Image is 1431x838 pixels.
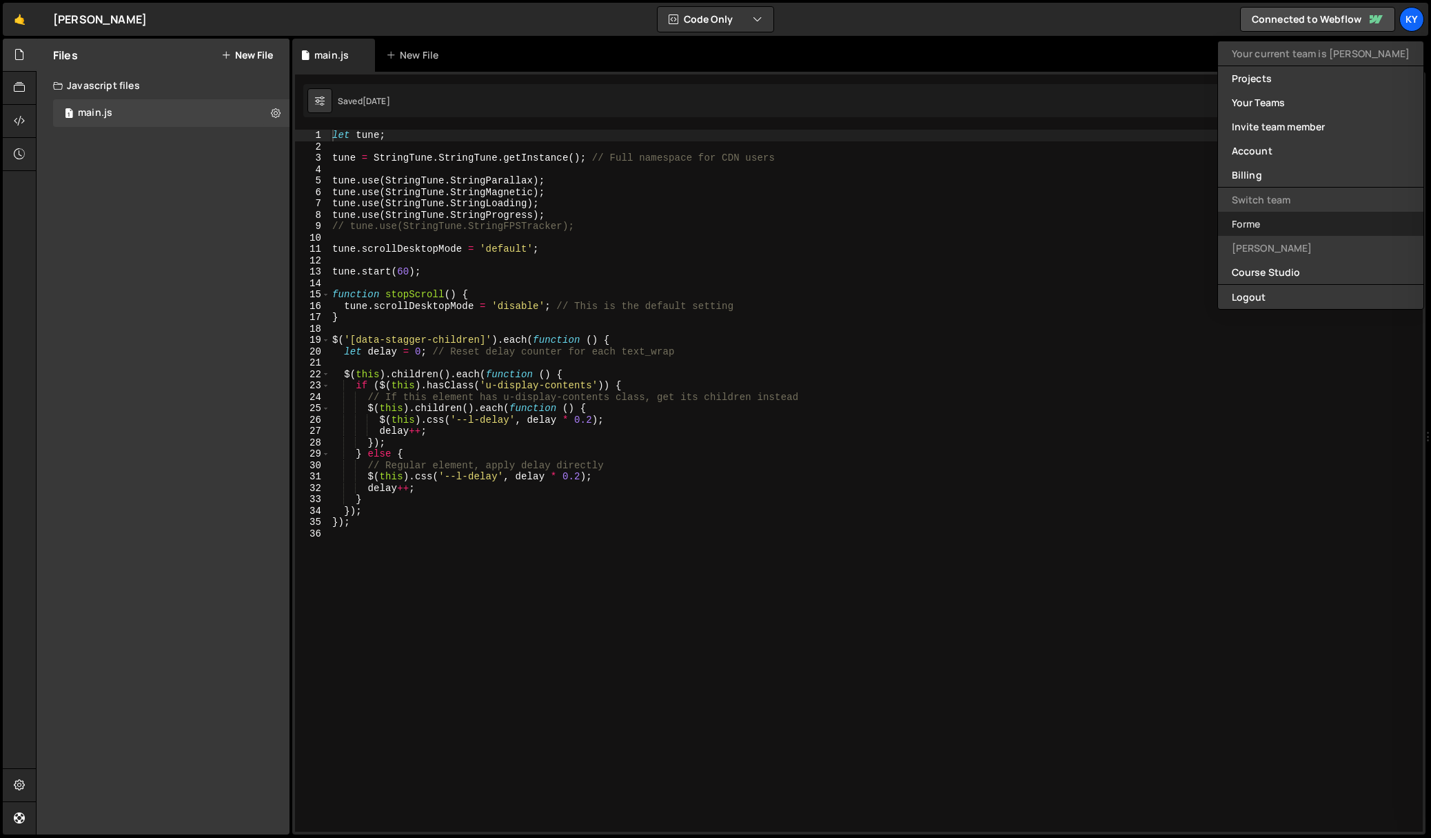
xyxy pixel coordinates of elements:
div: 25 [295,403,330,415]
div: 30 [295,460,330,472]
div: 35 [295,517,330,528]
div: 4 [295,164,330,176]
div: Javascript files [37,72,290,99]
div: 20 [295,346,330,358]
a: Account [1218,139,1423,163]
div: 16 [295,301,330,312]
div: 11 [295,243,330,255]
a: Billing [1218,163,1423,187]
div: 29 [295,448,330,460]
div: 5 [295,175,330,187]
button: New File [221,50,273,61]
div: [DATE] [363,95,390,107]
div: Saved [338,95,390,107]
a: Invite team member [1218,114,1423,139]
div: 1 [295,130,330,141]
div: 27 [295,426,330,437]
h2: Files [53,48,78,63]
div: 34 [295,506,330,517]
a: Ky [1399,7,1424,32]
div: 12 [295,255,330,267]
div: 21 [295,357,330,369]
div: 36 [295,528,330,540]
div: 14 [295,278,330,290]
div: 7 [295,198,330,210]
div: 22 [295,369,330,381]
button: Logout [1218,285,1423,309]
div: main.js [314,48,349,62]
div: 24 [295,392,330,403]
div: 14077/35895.js [53,99,290,127]
div: 23 [295,380,330,392]
div: 15 [295,289,330,301]
a: Forme [1218,212,1423,236]
div: 9 [295,221,330,232]
div: 19 [295,335,330,346]
div: 28 [295,437,330,449]
div: 6 [295,187,330,199]
a: Projects [1218,66,1423,90]
span: 1 [65,109,73,120]
div: 17 [295,312,330,323]
div: main.js [78,107,112,119]
div: 3 [295,152,330,164]
div: 13 [295,266,330,278]
a: Your Teams [1218,90,1423,114]
div: 10 [295,232,330,244]
div: 32 [295,483,330,495]
div: 26 [295,415,330,426]
div: [PERSON_NAME] [53,11,147,28]
a: 🤙 [3,3,37,36]
button: Code Only [658,7,773,32]
div: 18 [295,323,330,335]
div: New File [386,48,444,62]
div: 33 [295,494,330,506]
div: 8 [295,210,330,221]
a: Course Studio [1218,260,1423,284]
div: 2 [295,141,330,153]
a: Connected to Webflow [1240,7,1395,32]
div: 31 [295,471,330,483]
